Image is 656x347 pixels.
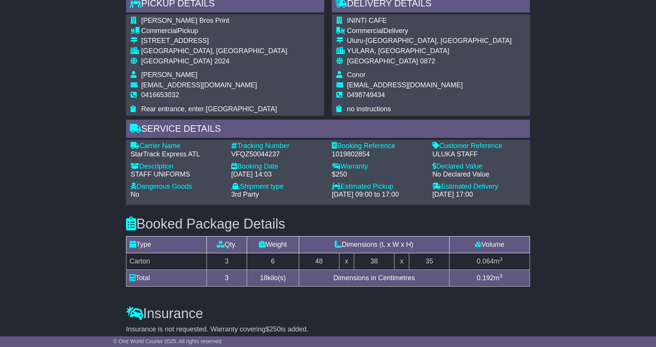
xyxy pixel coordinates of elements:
[231,162,324,171] div: Booking Date
[126,325,530,334] div: Insurance is not requested. Warranty covering is added.
[347,47,512,55] div: YULARA, [GEOGRAPHIC_DATA]
[141,71,197,79] span: [PERSON_NAME]
[266,325,281,333] span: $250
[247,236,299,253] td: Weight
[347,105,391,113] span: no instructions
[347,27,383,35] span: Commercial
[477,274,494,282] span: 0.192
[332,170,425,179] div: $250
[332,150,425,159] div: 1019802854
[207,236,247,253] td: Qty.
[131,170,224,179] div: STAFF UNIFORMS
[260,274,268,282] span: 18
[394,253,409,270] td: x
[347,57,418,65] span: [GEOGRAPHIC_DATA]
[141,81,257,89] span: [EMAIL_ADDRESS][DOMAIN_NAME]
[131,162,224,171] div: Description
[347,27,512,35] div: Delivery
[231,191,259,198] span: 3rd Party
[299,270,449,286] td: Dimensions in Centimetres
[332,162,425,171] div: Warranty
[131,191,139,198] span: No
[247,270,299,286] td: kilo(s)
[347,17,387,24] span: ININTI CAFE
[131,150,224,159] div: StarTrack Express ATL
[141,47,287,55] div: [GEOGRAPHIC_DATA], [GEOGRAPHIC_DATA]
[126,120,530,140] div: Service Details
[214,57,229,65] span: 2024
[432,162,525,171] div: Declared Value
[131,183,224,191] div: Dangerous Goods
[126,253,207,270] td: Carton
[409,253,449,270] td: 35
[141,105,277,113] span: Rear entrance, enter [GEOGRAPHIC_DATA]
[347,81,463,89] span: [EMAIL_ADDRESS][DOMAIN_NAME]
[141,27,287,35] div: Pickup
[449,253,530,270] td: m
[141,91,179,99] span: 0416653032
[477,257,494,265] span: 0.064
[332,191,425,199] div: [DATE] 09:00 to 17:00
[126,270,207,286] td: Total
[113,338,223,344] span: © One World Courier 2025. All rights reserved.
[126,306,530,321] h3: Insurance
[231,170,324,179] div: [DATE] 14:03
[432,150,525,159] div: ULUKA STAFF
[207,270,247,286] td: 3
[500,273,503,279] sup: 3
[231,142,324,150] div: Tracking Number
[141,17,229,24] span: [PERSON_NAME] Bros Print
[432,183,525,191] div: Estimated Delivery
[347,71,366,79] span: Conor
[432,170,525,179] div: No Declared Value
[332,142,425,150] div: Booking Reference
[347,91,385,99] span: 0498749434
[141,27,178,35] span: Commercial
[500,256,503,262] sup: 3
[432,142,525,150] div: Customer Reference
[347,37,512,45] div: Uluru-[GEOGRAPHIC_DATA], [GEOGRAPHIC_DATA]
[420,57,435,65] span: 0872
[207,253,247,270] td: 3
[247,253,299,270] td: 6
[231,183,324,191] div: Shipment type
[432,191,525,199] div: [DATE] 17:00
[449,270,530,286] td: m
[131,142,224,150] div: Carrier Name
[126,216,530,232] h3: Booked Package Details
[231,150,324,159] div: VFQZ50044237
[332,183,425,191] div: Estimated Pickup
[299,236,449,253] td: Dimensions (L x W x H)
[339,253,354,270] td: x
[299,253,339,270] td: 48
[449,236,530,253] td: Volume
[354,253,394,270] td: 38
[141,37,287,45] div: [STREET_ADDRESS]
[141,57,212,65] span: [GEOGRAPHIC_DATA]
[126,236,207,253] td: Type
